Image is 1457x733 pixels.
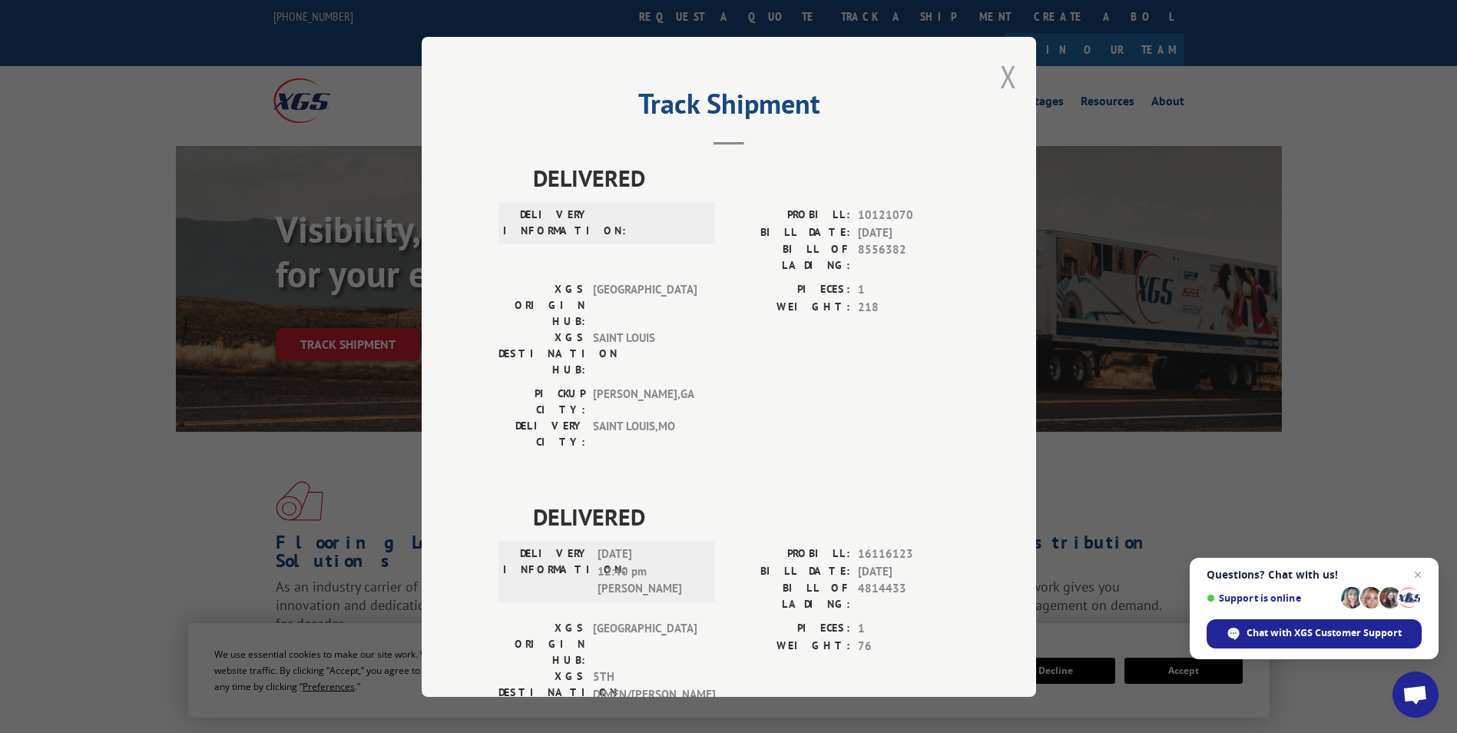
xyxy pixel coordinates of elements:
[858,637,959,655] span: 76
[1207,592,1336,604] span: Support is online
[858,207,959,224] span: 10121070
[498,281,585,330] label: XGS ORIGIN HUB:
[858,620,959,638] span: 1
[729,241,850,274] label: BILL OF LADING:
[729,562,850,580] label: BILL DATE:
[593,668,697,717] span: 5TH DIMEN/[PERSON_NAME]
[503,207,590,239] label: DELIVERY INFORMATION:
[593,418,697,450] span: SAINT LOUIS , MO
[729,620,850,638] label: PIECES:
[858,562,959,580] span: [DATE]
[593,386,697,418] span: [PERSON_NAME] , GA
[533,499,959,534] span: DELIVERED
[1207,619,1422,648] div: Chat with XGS Customer Support
[1000,56,1017,97] button: Close modal
[729,580,850,612] label: BILL OF LADING:
[498,668,585,717] label: XGS DESTINATION HUB:
[598,546,701,598] span: [DATE] 12:40 pm [PERSON_NAME]
[858,281,959,299] span: 1
[858,241,959,274] span: 8556382
[729,298,850,316] label: WEIGHT:
[533,161,959,195] span: DELIVERED
[729,207,850,224] label: PROBILL:
[858,224,959,241] span: [DATE]
[593,281,697,330] span: [GEOGRAPHIC_DATA]
[498,418,585,450] label: DELIVERY CITY:
[1247,626,1402,640] span: Chat with XGS Customer Support
[729,224,850,241] label: BILL DATE:
[593,330,697,378] span: SAINT LOUIS
[1409,566,1427,584] span: Close chat
[858,580,959,612] span: 4814433
[1207,569,1422,581] span: Questions? Chat with us!
[729,281,850,299] label: PIECES:
[498,620,585,668] label: XGS ORIGIN HUB:
[858,546,959,563] span: 16116123
[729,637,850,655] label: WEIGHT:
[503,546,590,598] label: DELIVERY INFORMATION:
[858,298,959,316] span: 218
[1392,672,1439,718] div: Open chat
[593,620,697,668] span: [GEOGRAPHIC_DATA]
[498,330,585,378] label: XGS DESTINATION HUB:
[729,546,850,563] label: PROBILL:
[498,93,959,122] h2: Track Shipment
[498,386,585,418] label: PICKUP CITY:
